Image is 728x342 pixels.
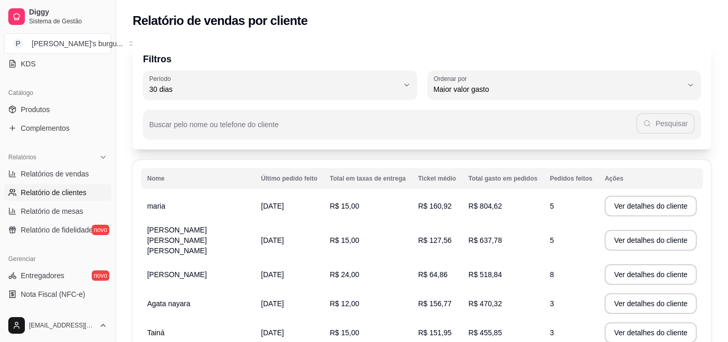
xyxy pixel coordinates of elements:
[330,299,360,308] span: R$ 12,00
[21,123,69,133] span: Complementos
[468,329,502,337] span: R$ 455,85
[418,236,452,244] span: R$ 127,56
[32,38,123,49] div: [PERSON_NAME]'s burgu ...
[8,153,36,161] span: Relatórios
[4,222,111,238] a: Relatório de fidelidadenovo
[255,168,324,189] th: Último pedido feito
[21,270,64,281] span: Entregadores
[550,329,554,337] span: 3
[550,270,554,279] span: 8
[418,299,452,308] span: R$ 156,77
[21,206,83,216] span: Relatório de mesas
[13,38,23,49] span: P
[21,187,87,198] span: Relatório de clientes
[330,202,360,210] span: R$ 15,00
[147,329,164,337] span: Tainá
[149,124,636,134] input: Buscar pelo nome ou telefone do cliente
[4,203,111,220] a: Relatório de mesas
[605,293,697,314] button: Ver detalhes do cliente
[147,226,207,255] span: [PERSON_NAME] [PERSON_NAME] [PERSON_NAME]
[4,120,111,136] a: Complementos
[412,168,462,189] th: Ticket médio
[4,286,111,303] a: Nota Fiscal (NFC-e)
[605,264,697,285] button: Ver detalhes do cliente
[324,168,412,189] th: Total em taxas de entrega
[4,305,111,321] a: Controle de caixa
[550,202,554,210] span: 5
[261,270,284,279] span: [DATE]
[29,17,107,25] span: Sistema de Gestão
[4,33,111,54] button: Select a team
[29,8,107,17] span: Diggy
[133,12,308,29] h2: Relatório de vendas por cliente
[4,267,111,284] a: Entregadoresnovo
[143,71,417,100] button: Período30 dias
[21,225,93,235] span: Relatório de fidelidade
[330,329,360,337] span: R$ 15,00
[29,321,95,330] span: [EMAIL_ADDRESS][DOMAIN_NAME]
[21,104,50,115] span: Produtos
[147,270,207,279] span: [PERSON_NAME]
[468,202,502,210] span: R$ 804,62
[4,85,111,101] div: Catálogo
[468,270,502,279] span: R$ 518,84
[21,289,85,299] span: Nota Fiscal (NFC-e)
[147,202,165,210] span: maria
[4,166,111,182] a: Relatórios de vendas
[4,4,111,29] a: DiggySistema de Gestão
[330,270,360,279] span: R$ 24,00
[418,329,452,337] span: R$ 151,95
[605,196,697,216] button: Ver detalhes do cliente
[147,299,190,308] span: Agata nayara
[261,329,284,337] span: [DATE]
[418,270,448,279] span: R$ 64,86
[4,251,111,267] div: Gerenciar
[149,84,398,94] span: 30 dias
[21,169,89,179] span: Relatórios de vendas
[605,230,697,251] button: Ver detalhes do cliente
[261,202,284,210] span: [DATE]
[261,299,284,308] span: [DATE]
[434,74,470,83] label: Ordenar por
[462,168,544,189] th: Total gasto em pedidos
[544,168,598,189] th: Pedidos feitos
[4,313,111,338] button: [EMAIL_ADDRESS][DOMAIN_NAME]
[149,74,174,83] label: Período
[143,52,701,66] p: Filtros
[141,168,255,189] th: Nome
[21,308,77,318] span: Controle de caixa
[261,236,284,244] span: [DATE]
[418,202,452,210] span: R$ 160,92
[550,236,554,244] span: 5
[468,299,502,308] span: R$ 470,32
[4,184,111,201] a: Relatório de clientes
[330,236,360,244] span: R$ 15,00
[21,59,36,69] span: KDS
[468,236,502,244] span: R$ 637,78
[598,168,703,189] th: Ações
[427,71,702,100] button: Ordenar porMaior valor gasto
[434,84,683,94] span: Maior valor gasto
[550,299,554,308] span: 3
[4,101,111,118] a: Produtos
[4,56,111,72] a: KDS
